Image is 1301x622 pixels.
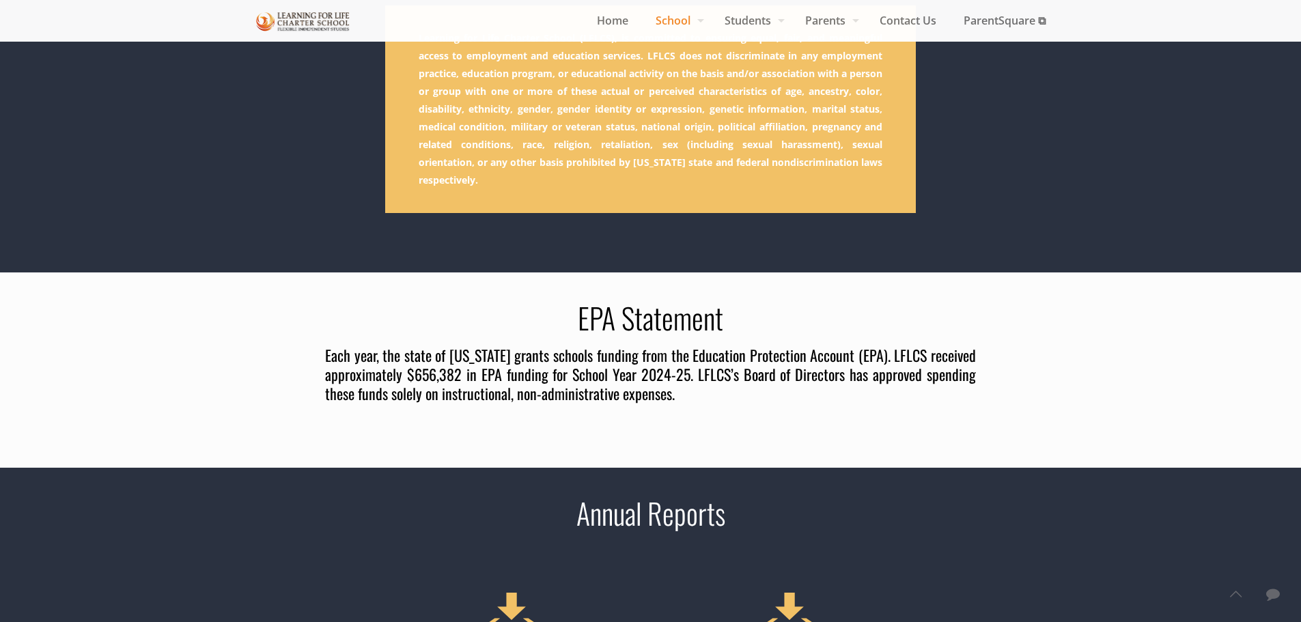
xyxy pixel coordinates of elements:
h2: Annual Reports [242,495,1059,531]
span: ParentSquare ⧉ [950,10,1059,31]
span: School [642,10,711,31]
span: Contact Us [866,10,950,31]
span: Parents [792,10,866,31]
img: Important Information [256,10,350,33]
h4: Each year, the state of [US_STATE] grants schools funding from the Education Protection Account (... [325,345,976,403]
a: Back to top icon [1221,580,1250,608]
span: Home [583,10,642,31]
span: Students [711,10,792,31]
h2: EPA Statement [242,300,1059,335]
p: Learning for Life Charter School (LFLCS), is committed to ensuring equal, fair, and meaningful ac... [385,5,916,213]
